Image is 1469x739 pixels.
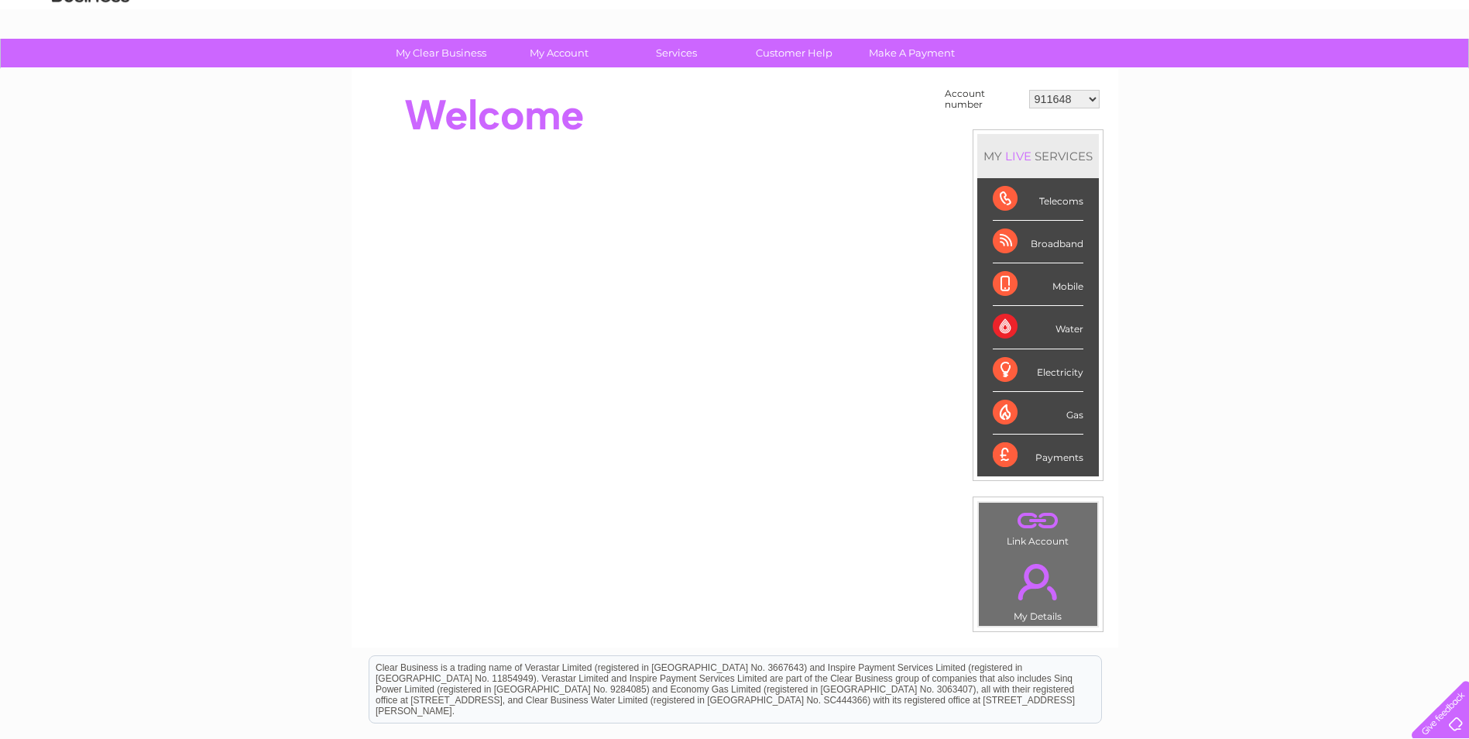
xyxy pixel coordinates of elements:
div: LIVE [1002,149,1035,163]
a: Customer Help [730,39,858,67]
div: Electricity [993,349,1083,392]
a: Energy [1235,66,1269,77]
td: Link Account [978,502,1098,551]
div: Clear Business is a trading name of Verastar Limited (registered in [GEOGRAPHIC_DATA] No. 3667643... [369,9,1101,75]
a: . [983,507,1093,534]
div: Gas [993,392,1083,435]
div: Telecoms [993,178,1083,221]
a: Log out [1418,66,1454,77]
div: MY SERVICES [977,134,1099,178]
div: Water [993,306,1083,349]
a: 0333 014 3131 [1177,8,1284,27]
td: My Details [978,551,1098,627]
div: Payments [993,435,1083,476]
img: logo.png [51,40,130,88]
a: . [983,555,1093,609]
a: Contact [1366,66,1404,77]
a: Make A Payment [848,39,976,67]
div: Mobile [993,263,1083,306]
a: My Account [495,39,623,67]
a: Services [613,39,740,67]
a: Telecoms [1279,66,1325,77]
a: My Clear Business [377,39,505,67]
a: Water [1196,66,1226,77]
div: Broadband [993,221,1083,263]
td: Account number [941,84,1025,114]
a: Blog [1334,66,1357,77]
